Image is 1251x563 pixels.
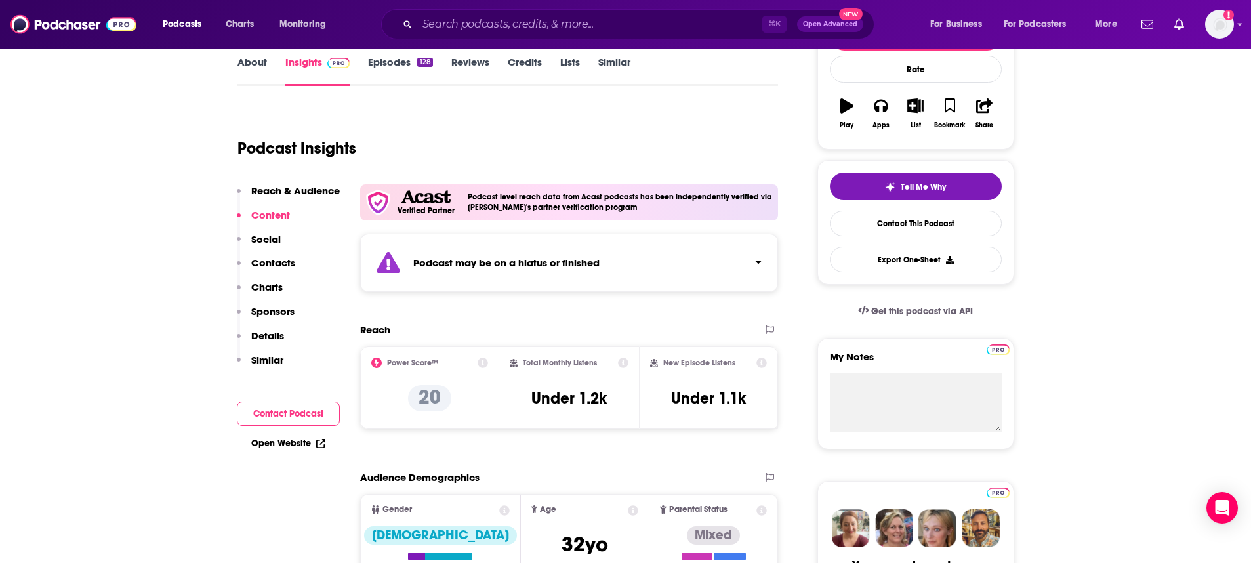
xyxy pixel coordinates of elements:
[387,358,438,367] h2: Power Score™
[382,505,412,514] span: Gender
[508,56,542,86] a: Credits
[154,14,218,35] button: open menu
[995,14,1086,35] button: open menu
[832,509,870,547] img: Sydney Profile
[830,90,864,137] button: Play
[797,16,863,32] button: Open AdvancedNew
[934,121,965,129] div: Bookmark
[251,209,290,221] p: Content
[598,56,630,86] a: Similar
[251,354,283,366] p: Similar
[872,121,890,129] div: Apps
[237,56,267,86] a: About
[540,505,556,514] span: Age
[237,305,295,329] button: Sponsors
[921,14,998,35] button: open menu
[830,56,1002,83] div: Rate
[368,56,432,86] a: Episodes128
[687,526,740,545] div: Mixed
[871,306,973,317] span: Get this podcast via API
[669,505,728,514] span: Parental Status
[562,532,608,557] span: 32 yo
[840,121,853,129] div: Play
[1206,492,1238,524] div: Open Intercom Messenger
[1205,10,1234,39] span: Logged in as autumncomm
[364,526,517,545] div: [DEMOGRAPHIC_DATA]
[360,323,390,336] h2: Reach
[237,184,340,209] button: Reach & Audience
[663,358,735,367] h2: New Episode Listens
[987,488,1010,498] img: Podchaser Pro
[394,9,887,39] div: Search podcasts, credits, & more...
[360,234,779,292] section: Click to expand status details
[839,8,863,20] span: New
[251,184,340,197] p: Reach & Audience
[327,58,350,68] img: Podchaser Pro
[417,58,432,67] div: 128
[237,402,340,426] button: Contact Podcast
[1169,13,1189,35] a: Show notifications dropdown
[975,121,993,129] div: Share
[967,90,1001,137] button: Share
[803,21,857,28] span: Open Advanced
[237,281,283,305] button: Charts
[237,138,356,158] h1: Podcast Insights
[251,329,284,342] p: Details
[251,233,281,245] p: Social
[451,56,489,86] a: Reviews
[918,509,956,547] img: Jules Profile
[987,343,1010,355] a: Pro website
[885,182,895,192] img: tell me why sparkle
[251,438,325,449] a: Open Website
[1205,10,1234,39] img: User Profile
[398,207,455,215] h5: Verified Partner
[237,354,283,378] button: Similar
[962,509,1000,547] img: Jon Profile
[237,329,284,354] button: Details
[417,14,762,35] input: Search podcasts, credits, & more...
[251,257,295,269] p: Contacts
[830,211,1002,236] a: Contact This Podcast
[864,90,898,137] button: Apps
[237,233,281,257] button: Social
[671,388,746,408] h3: Under 1.1k
[848,295,984,327] a: Get this podcast via API
[251,281,283,293] p: Charts
[531,388,607,408] h3: Under 1.2k
[560,56,580,86] a: Lists
[408,385,451,411] p: 20
[270,14,343,35] button: open menu
[830,350,1002,373] label: My Notes
[237,209,290,233] button: Content
[930,15,982,33] span: For Business
[279,15,326,33] span: Monitoring
[237,257,295,281] button: Contacts
[10,12,136,37] img: Podchaser - Follow, Share and Rate Podcasts
[1223,10,1234,20] svg: Add a profile image
[413,257,600,269] strong: Podcast may be on a hiatus or finished
[365,190,391,215] img: verfied icon
[217,14,262,35] a: Charts
[1086,14,1134,35] button: open menu
[468,192,773,212] h4: Podcast level reach data from Acast podcasts has been independently verified via [PERSON_NAME]'s ...
[226,15,254,33] span: Charts
[898,90,932,137] button: List
[1004,15,1067,33] span: For Podcasters
[762,16,787,33] span: ⌘ K
[285,56,350,86] a: InsightsPodchaser Pro
[1095,15,1117,33] span: More
[251,305,295,318] p: Sponsors
[401,190,451,204] img: Acast
[1136,13,1159,35] a: Show notifications dropdown
[360,471,480,484] h2: Audience Demographics
[987,486,1010,498] a: Pro website
[987,344,1010,355] img: Podchaser Pro
[911,121,921,129] div: List
[163,15,201,33] span: Podcasts
[875,509,913,547] img: Barbara Profile
[830,247,1002,272] button: Export One-Sheet
[901,182,946,192] span: Tell Me Why
[1205,10,1234,39] button: Show profile menu
[933,90,967,137] button: Bookmark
